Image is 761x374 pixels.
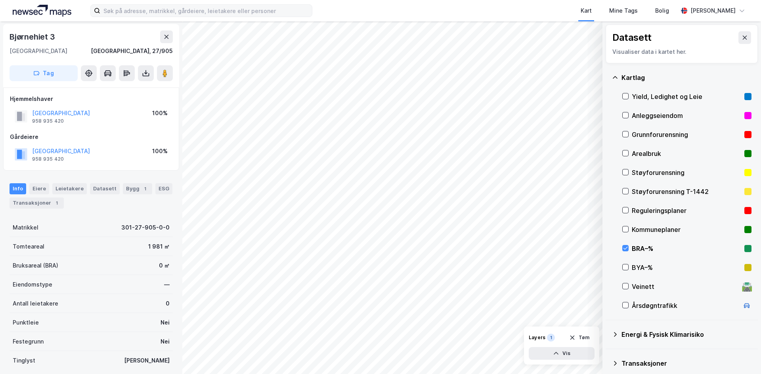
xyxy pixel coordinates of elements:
[100,5,312,17] input: Søk på adresse, matrikkel, gårdeiere, leietakere eller personer
[13,223,38,232] div: Matrikkel
[141,185,149,193] div: 1
[13,318,39,327] div: Punktleie
[52,183,87,194] div: Leietakere
[10,30,57,43] div: Bjørnehiet 3
[632,263,741,272] div: BYA–%
[10,197,64,209] div: Transaksjoner
[612,47,751,57] div: Visualiser data i kartet her.
[632,168,741,177] div: Støyforurensning
[10,183,26,194] div: Info
[121,223,170,232] div: 301-27-905-0-0
[13,337,44,346] div: Festegrunn
[10,132,172,142] div: Gårdeiere
[155,183,172,194] div: ESG
[152,108,168,118] div: 100%
[529,347,595,360] button: Vis
[159,261,170,270] div: 0 ㎡
[148,242,170,251] div: 1 981 ㎡
[166,299,170,308] div: 0
[581,6,592,15] div: Kart
[124,356,170,365] div: [PERSON_NAME]
[632,225,741,234] div: Kommuneplaner
[90,183,120,194] div: Datasett
[612,31,652,44] div: Datasett
[91,46,173,56] div: [GEOGRAPHIC_DATA], 27/905
[632,130,741,139] div: Grunnforurensning
[632,92,741,101] div: Yield, Ledighet og Leie
[13,5,71,17] img: logo.a4113a55bc3d86da70a041830d287a7e.svg
[547,334,555,342] div: 1
[632,282,739,291] div: Veinett
[10,65,78,81] button: Tag
[655,6,669,15] div: Bolig
[632,187,741,196] div: Støyforurensning T-1442
[13,356,35,365] div: Tinglyst
[152,146,168,156] div: 100%
[123,183,152,194] div: Bygg
[721,336,761,374] div: Kontrollprogram for chat
[632,206,741,215] div: Reguleringsplaner
[632,111,741,120] div: Anleggseiendom
[10,46,67,56] div: [GEOGRAPHIC_DATA]
[32,156,64,162] div: 958 935 420
[721,336,761,374] iframe: Chat Widget
[621,73,751,82] div: Kartlag
[609,6,638,15] div: Mine Tags
[53,199,61,207] div: 1
[32,118,64,124] div: 958 935 420
[13,261,58,270] div: Bruksareal (BRA)
[621,330,751,339] div: Energi & Fysisk Klimarisiko
[10,94,172,104] div: Hjemmelshaver
[13,299,58,308] div: Antall leietakere
[161,337,170,346] div: Nei
[13,242,44,251] div: Tomteareal
[690,6,736,15] div: [PERSON_NAME]
[164,280,170,289] div: —
[13,280,52,289] div: Eiendomstype
[529,334,545,341] div: Layers
[564,331,595,344] button: Tøm
[621,359,751,368] div: Transaksjoner
[632,149,741,158] div: Arealbruk
[632,244,741,253] div: BRA–%
[161,318,170,327] div: Nei
[632,301,739,310] div: Årsdøgntrafikk
[29,183,49,194] div: Eiere
[742,281,752,292] div: 🛣️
